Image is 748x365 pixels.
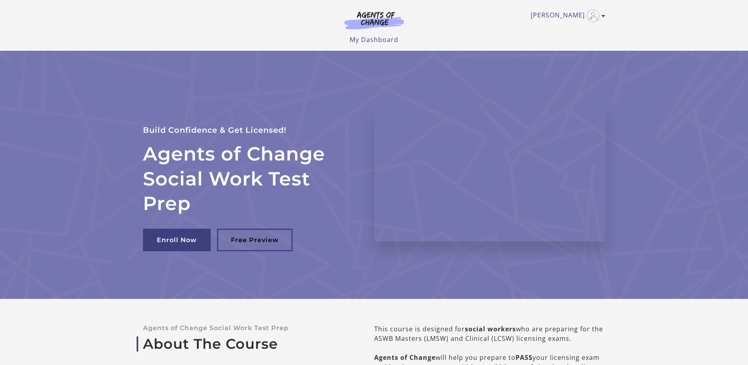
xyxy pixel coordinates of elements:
b: PASS [516,353,533,362]
p: Build Confidence & Get Licensed! [143,124,355,137]
h2: Agents of Change Social Work Test Prep [143,141,355,216]
b: Agents of Change [374,353,436,362]
a: Enroll Now [143,229,211,251]
a: Toggle menu [531,10,601,22]
img: Agents of Change Logo [336,11,412,29]
a: Free Preview [217,229,293,251]
b: social workers [465,325,516,333]
a: About The Course [143,336,349,352]
a: My Dashboard [350,35,398,44]
p: Agents of Change Social Work Test Prep [143,324,349,332]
